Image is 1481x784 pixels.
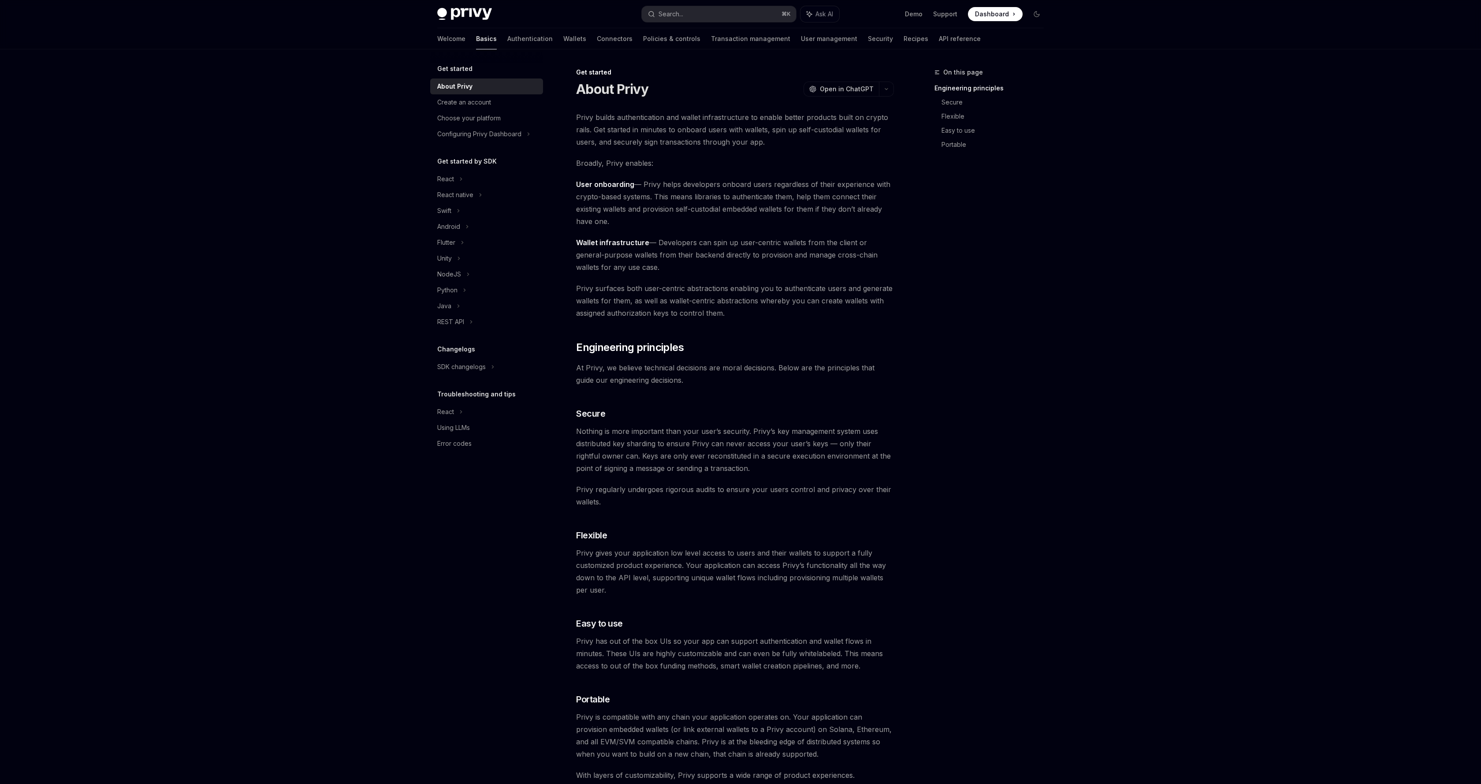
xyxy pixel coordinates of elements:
a: Error codes [430,436,543,452]
h5: Troubleshooting and tips [437,389,516,399]
h1: About Privy [576,81,648,97]
span: Broadly, Privy enables: [576,157,894,169]
a: Dashboard [968,7,1023,21]
span: — Developers can spin up user-centric wallets from the client or general-purpose wallets from the... [576,236,894,273]
div: Swift [437,205,451,216]
a: Using LLMs [430,420,543,436]
div: SDK changelogs [437,362,486,372]
a: Secure [941,95,1051,109]
span: — Privy helps developers onboard users regardless of their experience with crypto-based systems. ... [576,178,894,228]
a: Choose your platform [430,110,543,126]
span: With layers of customizability, Privy supports a wide range of product experiences. [576,769,894,781]
a: Basics [476,28,497,49]
div: NodeJS [437,269,461,280]
a: Easy to use [941,123,1051,138]
div: Get started [576,68,894,77]
a: Flexible [941,109,1051,123]
a: Support [933,10,957,19]
strong: Wallet infrastructure [576,238,649,247]
a: API reference [939,28,981,49]
span: Dashboard [975,10,1009,19]
h5: Get started by SDK [437,156,497,167]
div: React [437,407,454,417]
a: Welcome [437,28,465,49]
span: At Privy, we believe technical decisions are moral decisions. Below are the principles that guide... [576,362,894,386]
div: Java [437,301,451,311]
a: Recipes [904,28,928,49]
div: Configuring Privy Dashboard [437,129,521,139]
a: Wallets [563,28,586,49]
div: REST API [437,317,464,327]
span: Nothing is more important than your user’s security. Privy’s key management system uses distribut... [576,425,894,474]
span: Secure [576,407,605,420]
span: Privy regularly undergoes rigorous audits to ensure your users control and privacy over their wal... [576,483,894,508]
button: Search...⌘K [642,6,796,22]
a: Connectors [597,28,633,49]
div: Create an account [437,97,491,108]
span: Flexible [576,529,607,541]
div: Android [437,221,460,232]
div: About Privy [437,81,473,92]
span: Open in ChatGPT [820,85,874,93]
span: Privy builds authentication and wallet infrastructure to enable better products built on crypto r... [576,111,894,148]
div: Unity [437,253,452,264]
a: Policies & controls [643,28,700,49]
span: On this page [943,67,983,78]
span: Easy to use [576,617,623,630]
strong: User onboarding [576,180,634,189]
h5: Get started [437,63,473,74]
a: Transaction management [711,28,790,49]
a: Authentication [507,28,553,49]
div: Using LLMs [437,422,470,433]
img: dark logo [437,8,492,20]
a: Create an account [430,94,543,110]
span: Privy has out of the box UIs so your app can support authentication and wallet flows in minutes. ... [576,635,894,672]
span: Engineering principles [576,340,684,355]
div: Python [437,285,458,295]
span: Privy is compatible with any chain your application operates on. Your application can provision e... [576,711,894,760]
div: Choose your platform [437,113,501,123]
a: Portable [941,138,1051,152]
a: User management [801,28,857,49]
a: Demo [905,10,923,19]
a: About Privy [430,78,543,94]
div: React native [437,190,473,200]
span: Ask AI [815,10,833,19]
span: Privy gives your application low level access to users and their wallets to support a fully custo... [576,547,894,596]
span: Portable [576,693,610,706]
button: Ask AI [800,6,839,22]
h5: Changelogs [437,344,475,355]
a: Engineering principles [934,81,1051,95]
div: Error codes [437,438,472,449]
a: Security [868,28,893,49]
div: Flutter [437,237,455,248]
div: React [437,174,454,184]
div: Search... [659,9,683,19]
span: ⌘ K [781,11,791,18]
span: Privy surfaces both user-centric abstractions enabling you to authenticate users and generate wal... [576,282,894,319]
button: Toggle dark mode [1030,7,1044,21]
button: Open in ChatGPT [804,82,879,97]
